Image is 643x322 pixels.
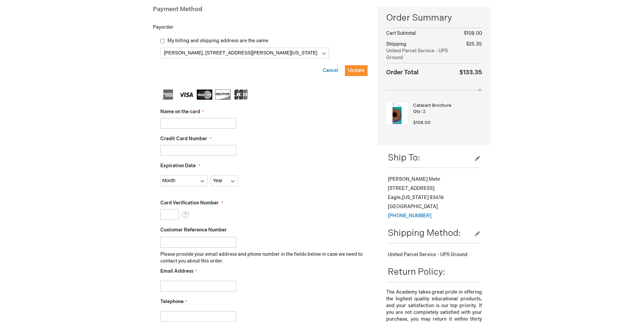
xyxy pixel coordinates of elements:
[167,38,268,44] span: My billing and shipping address are the same
[160,163,196,169] span: Expiration Date
[388,153,420,163] span: Ship To:
[215,90,231,100] img: Discover
[413,120,431,125] span: $108.00
[386,102,408,124] img: Cataract Brochure
[160,136,207,142] span: Credit Card Number
[386,41,406,47] span: Shipping
[160,268,193,274] span: Email Address
[413,102,480,109] strong: Cataract Brochure
[402,195,429,200] span: [US_STATE]
[423,109,426,114] span: 2
[160,109,200,115] span: Name on the card
[348,68,365,73] span: Update
[386,12,482,28] span: Order Summary
[153,5,368,17] div: Payment Method
[413,109,421,114] span: Qty
[388,267,445,277] span: Return Policy:
[386,28,459,39] th: Cart Subtotal
[233,90,249,100] img: JCB
[323,68,338,73] span: Cancel
[388,213,431,219] a: [PHONE_NUMBER]
[160,145,236,156] input: Credit Card Number
[160,90,176,100] img: American Express
[160,227,227,233] span: Customer Reference Number
[388,252,467,257] span: United Parcel Service - UPS Ground
[160,209,179,220] input: Card Verification Number
[388,175,480,220] div: [PERSON_NAME] Mehr [STREET_ADDRESS] Eagle , 83616 [GEOGRAPHIC_DATA]
[464,30,482,36] span: $108.00
[386,48,459,61] span: United Parcel Service - UPS Ground
[459,69,482,76] span: $133.35
[466,41,482,47] span: $25.35
[345,65,368,76] button: Update
[388,228,461,239] span: Shipping Method:
[386,67,419,77] strong: Order Total
[323,67,338,74] button: Cancel
[160,200,219,206] span: Card Verification Number
[197,90,212,100] img: MasterCard
[160,251,368,265] p: Please provide your email address and phone number in the fields below in case we need to contact...
[160,299,184,304] span: Telephone
[179,90,194,100] img: Visa
[153,24,173,30] span: Payorder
